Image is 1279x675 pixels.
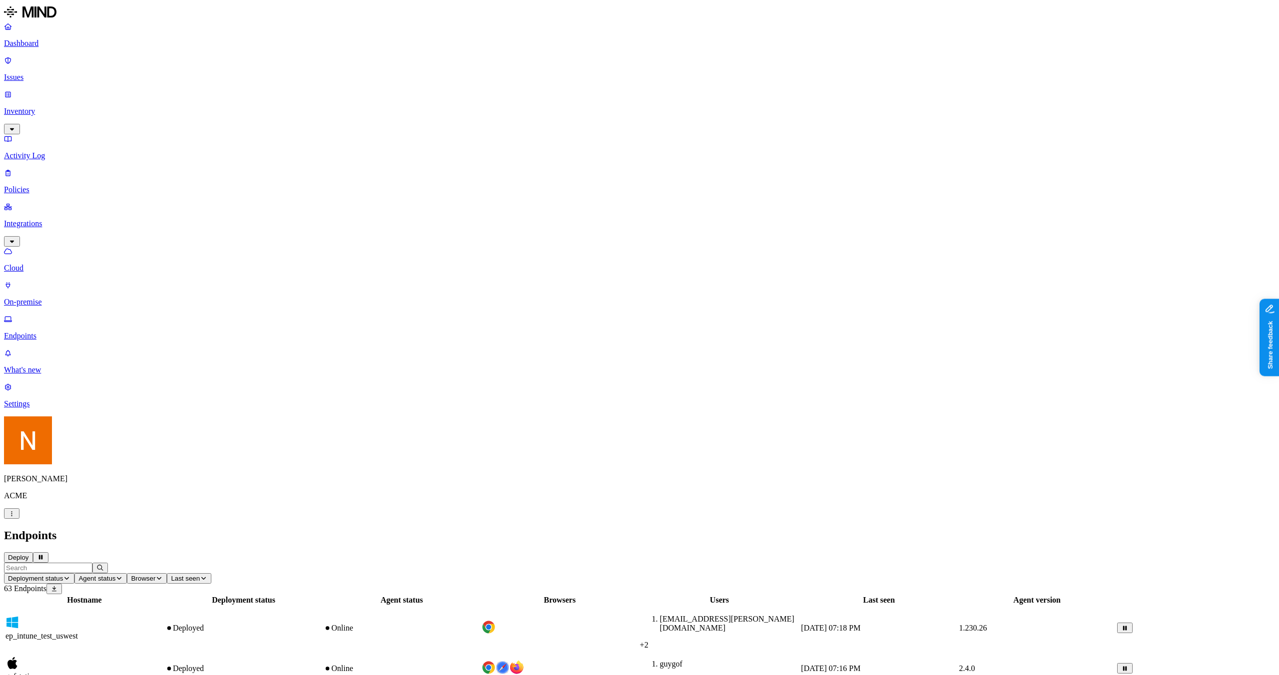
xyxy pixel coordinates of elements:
[660,615,794,632] span: [EMAIL_ADDRESS][PERSON_NAME][DOMAIN_NAME]
[801,624,860,632] span: [DATE] 07:18 PM
[165,664,322,673] div: Deployed
[4,332,1275,340] p: Endpoints
[496,661,510,675] img: safari.svg
[4,529,1275,542] h2: Endpoints
[8,575,63,582] span: Deployment status
[482,596,638,605] div: Browsers
[78,575,115,582] span: Agent status
[4,298,1275,307] p: On-premise
[801,664,860,673] span: [DATE] 07:16 PM
[4,416,52,464] img: Nitai Mishary
[4,185,1275,194] p: Policies
[165,596,322,605] div: Deployment status
[4,4,56,20] img: MIND
[510,661,524,675] img: firefox.svg
[4,584,46,593] span: 63 Endpoints
[171,575,200,582] span: Last seen
[4,73,1275,82] p: Issues
[4,491,1275,500] p: ACME
[4,39,1275,48] p: Dashboard
[165,624,322,633] div: Deployed
[4,552,33,563] button: Deploy
[4,107,1275,116] p: Inventory
[801,596,957,605] div: Last seen
[660,660,682,668] span: guygof
[4,264,1275,273] p: Cloud
[5,632,78,640] span: ep_intune_test_uswest
[324,624,480,633] div: Online
[640,596,799,605] div: Users
[4,365,1275,374] p: What's new
[324,596,480,605] div: Agent status
[959,624,987,632] span: 1.230.26
[5,616,19,630] img: windows.svg
[5,656,19,670] img: macos.svg
[482,661,496,675] img: chrome.svg
[5,596,163,605] div: Hostname
[131,575,155,582] span: Browser
[959,664,975,673] span: 2.4.0
[640,641,648,649] span: + 2
[4,151,1275,160] p: Activity Log
[482,620,496,634] img: chrome.svg
[4,399,1275,408] p: Settings
[4,219,1275,228] p: Integrations
[324,664,480,673] div: Online
[959,596,1115,605] div: Agent version
[4,563,92,573] input: Search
